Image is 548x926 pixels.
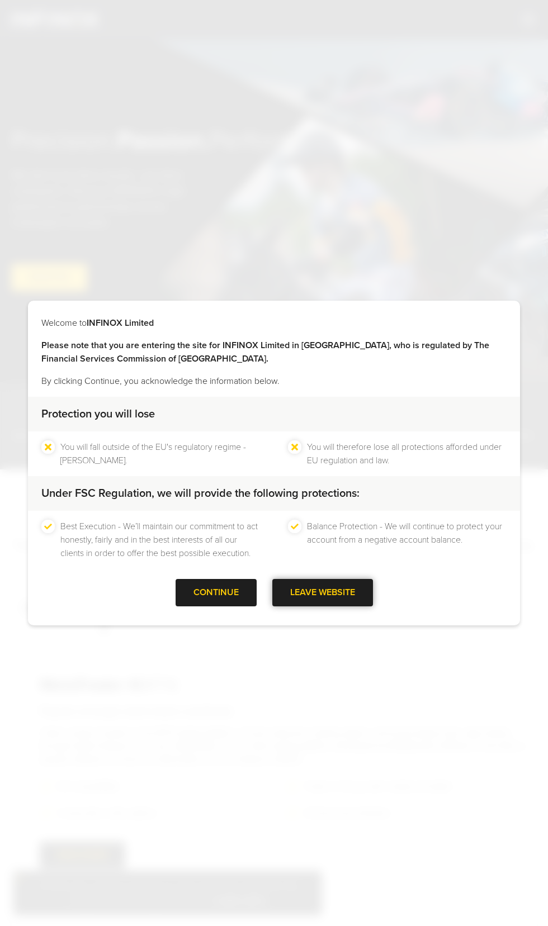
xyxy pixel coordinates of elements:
[176,579,257,606] div: CONTINUE
[60,440,260,467] li: You will fall outside of the EU's regulatory regime - [PERSON_NAME].
[41,407,155,421] strong: Protection you will lose
[41,374,507,388] p: By clicking Continue, you acknowledge the information below.
[307,520,507,560] li: Balance Protection - We will continue to protect your account from a negative account balance.
[307,440,507,467] li: You will therefore lose all protections afforded under EU regulation and law.
[60,520,260,560] li: Best Execution - We’ll maintain our commitment to act honestly, fairly and in the best interests ...
[41,487,360,500] strong: Under FSC Regulation, we will provide the following protections:
[87,317,154,329] strong: INFINOX Limited
[41,340,489,364] strong: Please note that you are entering the site for INFINOX Limited in [GEOGRAPHIC_DATA], who is regul...
[272,579,373,606] div: LEAVE WEBSITE
[41,316,507,330] p: Welcome to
